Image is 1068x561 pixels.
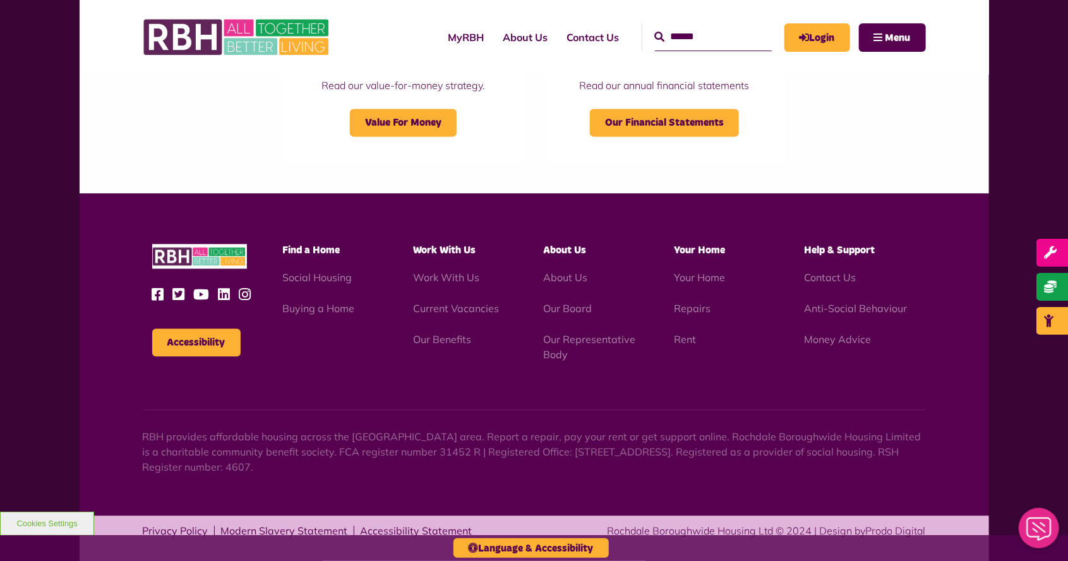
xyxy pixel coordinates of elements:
[805,271,856,284] a: Contact Us
[143,429,926,474] p: RBH provides affordable housing across the [GEOGRAPHIC_DATA] area. Report a repair, pay your rent...
[859,23,926,52] button: Navigation
[543,245,586,255] span: About Us
[608,523,926,538] div: Rochdale Boroughwide Housing Ltd © 2024 | Design by
[885,33,911,43] span: Menu
[413,245,476,255] span: Work With Us
[350,109,457,136] span: Value For Money
[1011,504,1068,561] iframe: Netcall Web Assistant for live chat
[805,245,875,255] span: Help & Support
[152,329,241,356] button: Accessibility
[784,23,850,52] a: MyRBH
[805,333,872,346] a: Money Advice
[543,333,635,361] a: Our Representative Body
[569,78,760,93] p: Read our annual financial statements
[308,78,499,93] p: Read our value-for-money strategy.
[282,271,352,284] a: Social Housing - open in a new tab
[413,333,471,346] a: Our Benefits
[282,245,340,255] span: Find a Home
[361,526,472,536] a: Accessibility Statement
[413,302,499,315] a: Current Vacancies
[866,524,926,537] a: Prodo Digital - open in a new tab
[674,302,711,315] a: Repairs
[221,526,348,536] a: Modern Slavery Statement - open in a new tab
[674,245,725,255] span: Your Home
[282,302,354,315] a: Buying a Home
[453,538,609,558] button: Language & Accessibility
[543,271,587,284] a: About Us
[439,20,494,54] a: MyRBH
[143,13,332,62] img: RBH
[413,271,479,284] a: Work With Us
[674,333,696,346] a: Rent
[805,302,908,315] a: Anti-Social Behaviour
[152,244,247,268] img: RBH
[143,526,208,536] a: Privacy Policy
[590,109,739,136] span: Our Financial Statements
[655,23,772,51] input: Search
[558,20,629,54] a: Contact Us
[494,20,558,54] a: About Us
[674,271,725,284] a: Your Home
[543,302,592,315] a: Our Board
